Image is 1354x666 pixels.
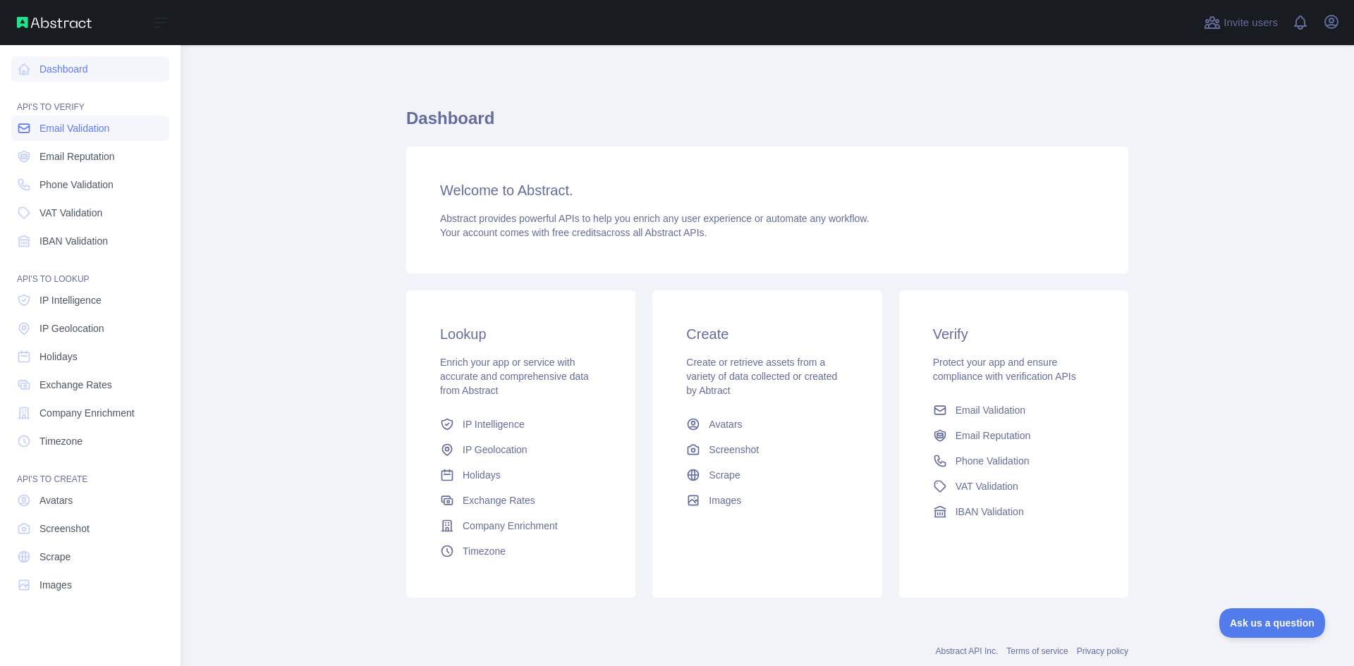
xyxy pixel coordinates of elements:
span: Scrape [39,550,71,564]
a: Holidays [11,344,169,369]
span: Avatars [709,417,742,431]
span: VAT Validation [39,206,102,220]
span: Your account comes with across all Abstract APIs. [440,227,707,238]
span: Timezone [463,544,506,558]
a: Timezone [434,538,607,564]
a: Dashboard [11,56,169,82]
span: Phone Validation [39,178,114,192]
span: IP Geolocation [463,443,527,457]
a: Timezone [11,428,169,454]
span: Exchange Rates [463,493,535,507]
div: API'S TO CREATE [11,457,169,485]
span: Company Enrichment [39,406,135,420]
h3: Verify [933,324,1094,344]
span: Invite users [1224,15,1278,31]
span: Avatars [39,493,73,507]
span: Email Reputation [39,149,115,164]
span: Email Reputation [956,428,1031,443]
a: Images [681,488,853,513]
a: IP Geolocation [434,437,607,462]
a: Exchange Rates [11,372,169,397]
a: Terms of service [1006,646,1068,656]
span: Email Validation [39,121,109,135]
a: Privacy policy [1077,646,1128,656]
button: Invite users [1201,11,1281,34]
a: Company Enrichment [434,513,607,538]
a: IBAN Validation [11,228,169,254]
a: Phone Validation [11,172,169,197]
span: IP Geolocation [39,321,104,335]
span: Images [709,493,741,507]
span: Screenshot [39,522,90,536]
span: Scrape [709,468,740,482]
a: Company Enrichment [11,400,169,426]
a: IBAN Validation [927,499,1100,524]
h3: Welcome to Abstract. [440,180,1094,200]
iframe: Toggle Customer Support [1219,608,1326,638]
a: Abstract API Inc. [936,646,999,656]
img: Abstract API [17,17,92,28]
a: VAT Validation [11,200,169,226]
span: Images [39,578,72,592]
span: Protect your app and ensure compliance with verification APIs [933,357,1076,382]
a: IP Intelligence [11,288,169,313]
a: IP Intelligence [434,412,607,437]
span: Screenshot [709,443,759,457]
span: Phone Validation [956,454,1030,468]
a: Avatars [681,412,853,437]
h3: Create [686,324,848,344]
a: Screenshot [681,437,853,462]
a: VAT Validation [927,474,1100,499]
a: Email Validation [11,116,169,141]
a: IP Geolocation [11,316,169,341]
div: API'S TO VERIFY [11,85,169,113]
span: IP Intelligence [39,293,102,307]
a: Scrape [681,462,853,488]
h1: Dashboard [406,107,1128,141]
a: Avatars [11,488,169,513]
a: Email Reputation [927,423,1100,448]
span: IP Intelligence [463,417,525,431]
span: free credits [552,227,601,238]
span: IBAN Validation [956,505,1024,519]
a: Email Reputation [11,144,169,169]
a: Screenshot [11,516,169,541]
a: Phone Validation [927,448,1100,474]
span: Email Validation [956,403,1025,417]
span: Exchange Rates [39,378,112,392]
a: Email Validation [927,397,1100,423]
span: Abstract provides powerful APIs to help you enrich any user experience or automate any workflow. [440,213,870,224]
span: Timezone [39,434,83,448]
div: API'S TO LOOKUP [11,257,169,285]
span: Enrich your app or service with accurate and comprehensive data from Abstract [440,357,589,396]
a: Holidays [434,462,607,488]
span: Holidays [39,350,78,364]
span: IBAN Validation [39,234,108,248]
a: Images [11,572,169,598]
span: VAT Validation [956,479,1018,493]
span: Holidays [463,468,501,482]
span: Company Enrichment [463,519,558,533]
a: Exchange Rates [434,488,607,513]
a: Scrape [11,544,169,569]
h3: Lookup [440,324,602,344]
span: Create or retrieve assets from a variety of data collected or created by Abtract [686,357,837,396]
